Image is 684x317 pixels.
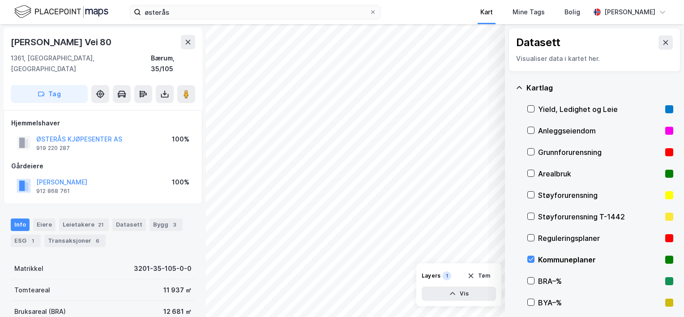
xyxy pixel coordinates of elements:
div: 12 681 ㎡ [163,306,192,317]
button: Tøm [462,269,496,283]
div: Layers [422,272,440,279]
div: Reguleringsplaner [538,233,662,244]
div: Info [11,218,30,231]
div: Datasett [516,35,560,50]
input: Søk på adresse, matrikkel, gårdeiere, leietakere eller personer [141,5,369,19]
div: Kart [480,7,493,17]
div: ESG [11,235,41,247]
div: Kommuneplaner [538,254,662,265]
div: Arealbruk [538,168,662,179]
div: 100% [172,177,189,188]
div: Bruksareal (BRA) [14,306,66,317]
div: 1361, [GEOGRAPHIC_DATA], [GEOGRAPHIC_DATA] [11,53,151,74]
div: 6 [93,236,102,245]
button: Tag [11,85,88,103]
div: Leietakere [59,218,109,231]
div: Kartlag [526,82,673,93]
div: 21 [96,220,105,229]
div: 912 868 761 [36,188,70,195]
div: [PERSON_NAME] [604,7,655,17]
div: 919 220 287 [36,145,70,152]
div: Datasett [112,218,146,231]
div: Anleggseiendom [538,125,662,136]
div: Gårdeiere [11,161,195,171]
iframe: Chat Widget [639,274,684,317]
div: Mine Tags [513,7,545,17]
div: Bygg [150,218,183,231]
img: logo.f888ab2527a4732fd821a326f86c7f29.svg [14,4,108,20]
div: Bolig [564,7,580,17]
button: Vis [422,287,496,301]
div: Kontrollprogram for chat [639,274,684,317]
div: [PERSON_NAME] Vei 80 [11,35,113,49]
div: 11 937 ㎡ [163,285,192,296]
div: 1 [28,236,37,245]
div: Visualiser data i kartet her. [516,53,673,64]
div: BRA–% [538,276,662,287]
div: Yield, Ledighet og Leie [538,104,662,115]
div: Grunnforurensning [538,147,662,158]
div: 1 [442,271,451,280]
div: Tomteareal [14,285,50,296]
div: Hjemmelshaver [11,118,195,129]
div: 100% [172,134,189,145]
div: Bærum, 35/105 [151,53,195,74]
div: Støyforurensning T-1442 [538,211,662,222]
div: 3 [170,220,179,229]
div: Eiere [33,218,56,231]
div: 3201-35-105-0-0 [134,263,192,274]
div: Støyforurensning [538,190,662,201]
div: Matrikkel [14,263,43,274]
div: Transaksjoner [44,235,106,247]
div: BYA–% [538,297,662,308]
